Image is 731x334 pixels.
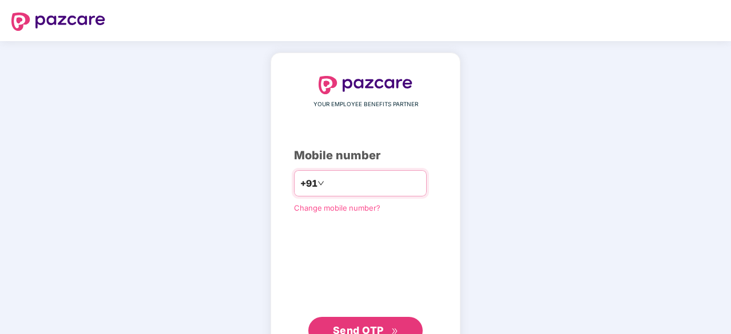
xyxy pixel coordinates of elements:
div: Mobile number [294,147,437,164]
img: logo [319,76,412,94]
span: YOUR EMPLOYEE BENEFITS PARTNER [313,100,418,109]
a: Change mobile number? [294,203,380,212]
span: down [317,180,324,187]
img: logo [11,13,105,31]
span: +91 [300,176,317,191]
